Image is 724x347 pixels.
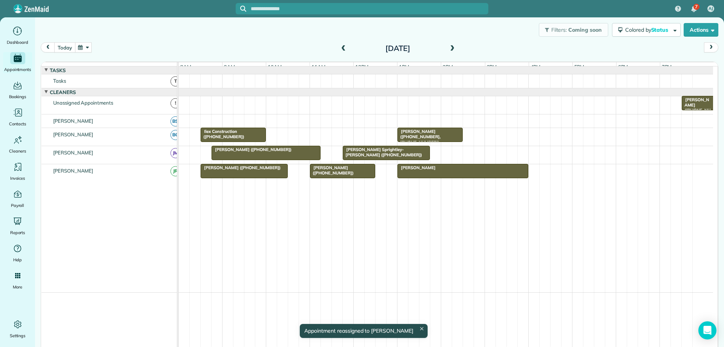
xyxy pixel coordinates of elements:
[3,161,32,182] a: Invoices
[3,79,32,100] a: Bookings
[698,321,716,339] div: Open Intercom Messenger
[681,97,710,119] span: [PERSON_NAME] ([PHONE_NUMBER])
[52,78,67,84] span: Tasks
[310,165,354,176] span: [PERSON_NAME] ([PHONE_NUMBER])
[52,168,95,174] span: [PERSON_NAME]
[551,26,567,33] span: Filters:
[612,23,681,37] button: Colored byStatus
[3,188,32,209] a: Payroll
[52,131,95,137] span: [PERSON_NAME]
[11,202,25,209] span: Payroll
[625,26,671,33] span: Colored by
[54,42,75,52] button: today
[52,100,115,106] span: Unassigned Appointments
[170,166,181,176] span: JR
[342,147,422,157] span: [PERSON_NAME] Sprightley-[PERSON_NAME] ([PHONE_NUMBER])
[354,64,370,70] span: 12pm
[3,318,32,339] a: Settings
[236,6,246,12] button: Focus search
[10,229,25,236] span: Reports
[651,26,670,33] span: Status
[10,174,25,182] span: Invoices
[397,165,436,170] span: [PERSON_NAME]
[310,64,327,70] span: 11am
[179,64,193,70] span: 8am
[660,64,673,70] span: 7pm
[397,64,411,70] span: 1pm
[240,6,246,12] svg: Focus search
[684,23,718,37] button: Actions
[52,150,95,156] span: [PERSON_NAME]
[3,52,32,73] a: Appointments
[9,147,26,155] span: Cleaners
[704,42,718,52] button: next
[300,324,427,338] div: Appointment reassigned to [PERSON_NAME]
[200,165,281,170] span: [PERSON_NAME] ([PHONE_NUMBER])
[170,116,181,126] span: BS
[529,64,542,70] span: 4pm
[3,242,32,264] a: Help
[351,44,445,52] h2: [DATE]
[3,25,32,46] a: Dashboard
[170,148,181,158] span: JM
[211,147,292,152] span: [PERSON_NAME] ([PHONE_NUMBER])
[266,64,283,70] span: 10am
[9,93,26,100] span: Bookings
[397,129,440,145] span: [PERSON_NAME] ([PHONE_NUMBER], [PHONE_NUMBER])
[10,332,26,339] span: Settings
[3,106,32,128] a: Contacts
[695,4,698,10] span: 7
[48,89,77,95] span: Cleaners
[222,64,236,70] span: 9am
[48,67,67,73] span: Tasks
[200,129,244,139] span: Ilex Construction ([PHONE_NUMBER])
[3,134,32,155] a: Cleaners
[441,64,454,70] span: 2pm
[9,120,26,128] span: Contacts
[568,26,602,33] span: Coming soon
[617,64,630,70] span: 6pm
[3,215,32,236] a: Reports
[4,66,31,73] span: Appointments
[573,64,586,70] span: 5pm
[709,6,713,12] span: AJ
[52,118,95,124] span: [PERSON_NAME]
[13,283,22,291] span: More
[485,64,499,70] span: 3pm
[41,42,55,52] button: prev
[13,256,22,264] span: Help
[7,39,28,46] span: Dashboard
[170,98,181,108] span: !
[170,76,181,86] span: T
[686,1,702,17] div: 7 unread notifications
[170,130,181,140] span: BC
